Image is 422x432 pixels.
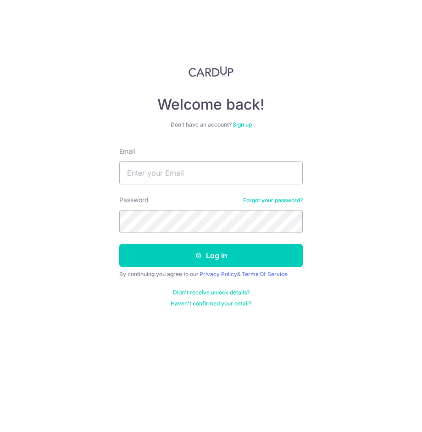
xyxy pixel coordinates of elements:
input: Enter your Email [119,161,303,184]
h4: Welcome back! [119,95,303,114]
div: Don’t have an account? [119,121,303,128]
img: CardUp Logo [189,66,233,77]
a: Haven't confirmed your email? [171,300,251,307]
a: Forgot your password? [243,197,303,204]
a: Didn't receive unlock details? [173,289,250,296]
div: By continuing you agree to our & [119,271,303,278]
button: Log in [119,244,303,267]
label: Email [119,147,135,156]
label: Password [119,195,149,205]
a: Privacy Policy [200,271,237,277]
a: Sign up [233,121,252,128]
a: Terms Of Service [242,271,288,277]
